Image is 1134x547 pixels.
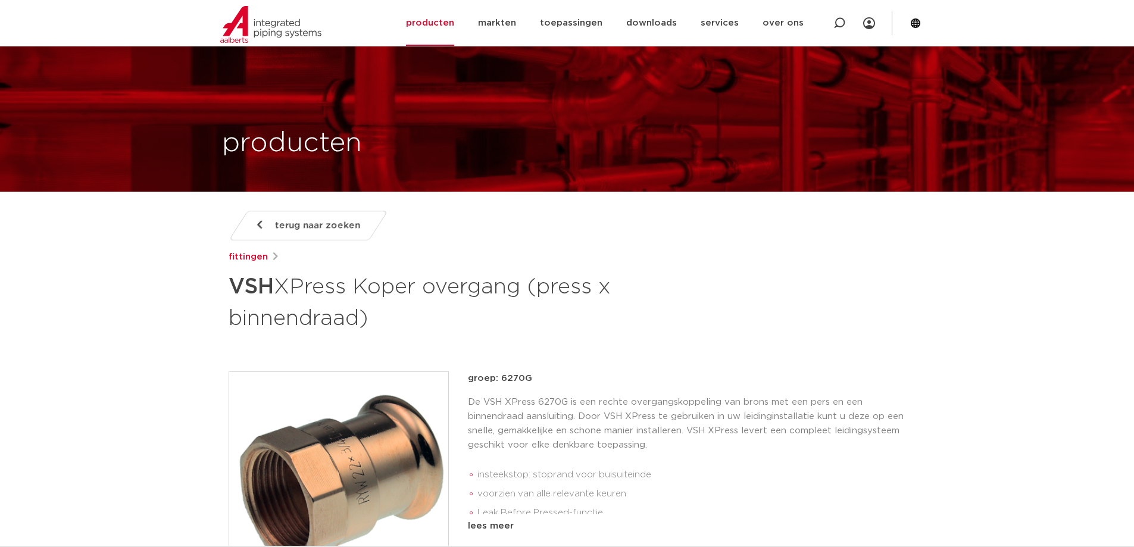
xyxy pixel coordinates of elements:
[477,465,906,485] li: insteekstop: stoprand voor buisuiteinde
[229,250,268,264] a: fittingen
[229,276,274,298] strong: VSH
[228,211,388,240] a: terug naar zoeken
[468,395,906,452] p: De VSH XPress 6270G is een rechte overgangskoppeling van brons met een pers en een binnendraad aa...
[477,504,906,523] li: Leak Before Pressed-functie
[468,371,906,386] p: groep: 6270G
[229,269,676,333] h1: XPress Koper overgang (press x binnendraad)
[275,216,360,235] span: terug naar zoeken
[468,519,906,533] div: lees meer
[222,124,362,162] h1: producten
[477,485,906,504] li: voorzien van alle relevante keuren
